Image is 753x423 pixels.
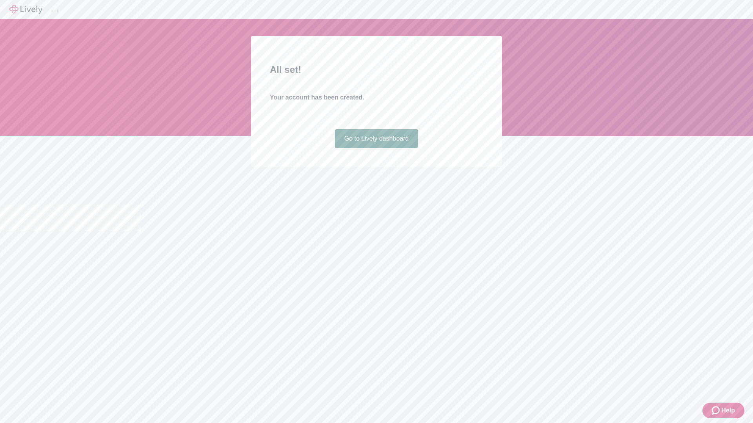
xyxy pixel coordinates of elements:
[52,10,58,12] button: Log out
[335,129,418,148] a: Go to Lively dashboard
[270,63,483,77] h2: All set!
[270,93,483,102] h4: Your account has been created.
[712,406,721,415] svg: Zendesk support icon
[9,5,42,14] img: Lively
[702,403,744,418] button: Zendesk support iconHelp
[721,406,735,415] span: Help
